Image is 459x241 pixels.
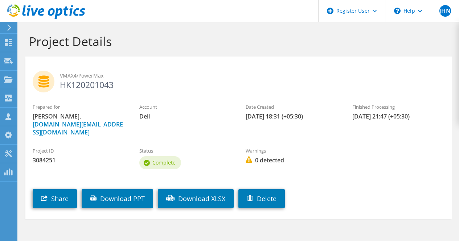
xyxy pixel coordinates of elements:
label: Account [139,103,231,111]
label: Project ID [33,147,125,154]
span: JHN [439,5,451,17]
svg: \n [394,8,401,14]
span: 0 detected [246,156,338,164]
span: [DATE] 18:31 (+05:30) [246,112,338,120]
a: Share [33,189,77,208]
label: Warnings [246,147,338,154]
span: VMAX4/PowerMax [60,72,444,80]
span: [DATE] 21:47 (+05:30) [352,112,444,120]
h2: HK120201043 [33,71,444,89]
span: [PERSON_NAME], [33,112,125,136]
span: 3084251 [33,156,125,164]
label: Prepared for [33,103,125,111]
a: Download XLSX [158,189,234,208]
span: Dell [139,112,231,120]
label: Date Created [246,103,338,111]
a: Delete [238,189,285,208]
h1: Project Details [29,34,444,49]
a: [DOMAIN_NAME][EMAIL_ADDRESS][DOMAIN_NAME] [33,120,123,136]
span: Complete [152,159,176,166]
a: Download PPT [82,189,153,208]
label: Finished Processing [352,103,444,111]
label: Status [139,147,231,154]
